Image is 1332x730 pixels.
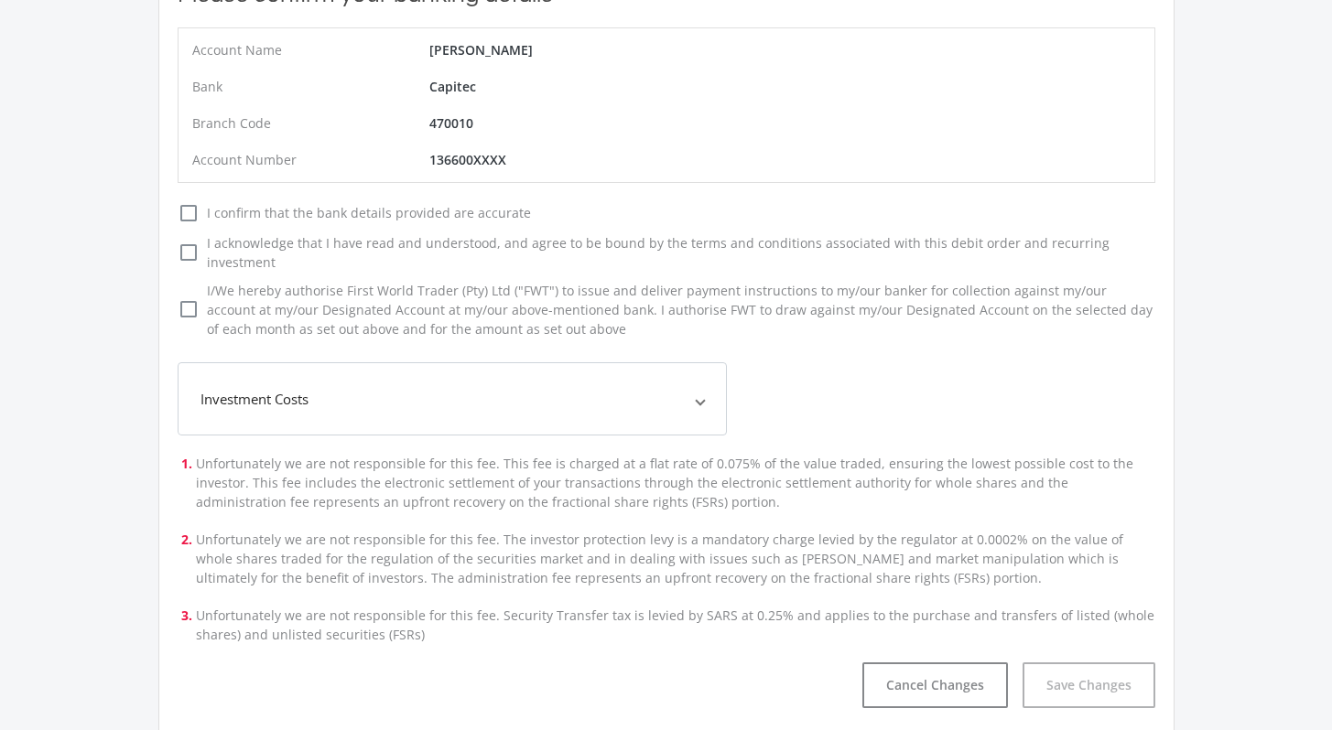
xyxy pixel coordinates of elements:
[429,32,666,69] div: [PERSON_NAME]
[192,105,429,142] div: Branch Code
[200,281,1155,338] span: I/We hereby authorise First World Trader (Pty) Ltd ("FWT") to issue and deliver payment instructi...
[178,242,200,263] i: check_box_outline_blank
[196,606,1155,644] li: Unfortunately we are not responsible for this fee. Security Transfer tax is levied by SARS at 0.2...
[429,142,666,178] div: 136600XXXX
[200,233,1155,272] span: I acknowledge that I have read and understood, and agree to be bound by the terms and conditions ...
[862,662,1008,708] button: Cancel Changes
[200,203,1155,222] span: I confirm that the bank details provided are accurate
[1023,662,1155,708] button: Save Changes
[178,202,200,224] i: check_box_outline_blank
[196,454,1155,511] li: Unfortunately we are not responsible for this fee. This fee is charged at a flat rate of 0.075% o...
[178,298,200,320] i: check_box_outline_blank
[429,105,666,142] div: 470010
[196,530,1155,587] li: Unfortunately we are not responsible for this fee. The investor protection levy is a mandatory ch...
[192,32,429,69] div: Account Name
[192,69,429,105] div: Bank
[192,142,429,178] div: Account Number
[200,389,309,410] div: Investment Costs
[429,69,666,105] div: Capitec
[178,362,727,435] mat-expansion-panel-header: Investment Costs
